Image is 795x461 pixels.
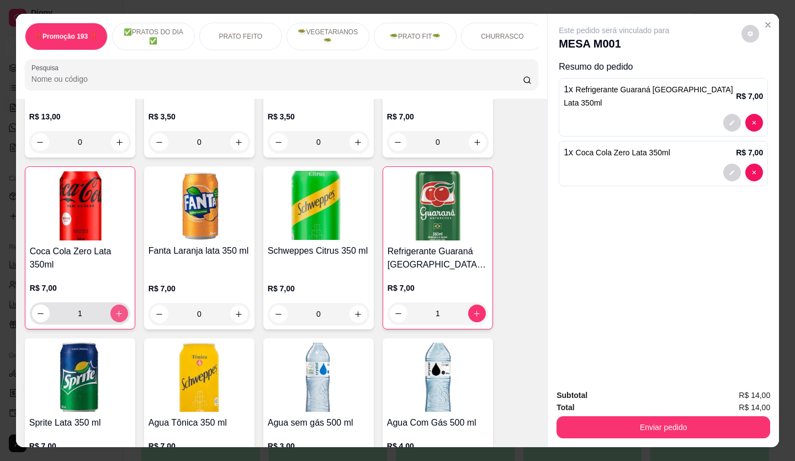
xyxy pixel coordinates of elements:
button: decrease-product-quantity [723,114,741,132]
p: R$ 13,00 [29,111,131,122]
button: decrease-product-quantity [745,164,763,181]
p: Resumo do pedido [559,60,768,74]
p: R$ 7,00 [149,441,250,452]
p: R$ 3,00 [268,441,369,452]
img: product-image [30,171,130,240]
h4: Agua Com Gás 500 ml [387,416,489,429]
p: R$ 3,50 [268,111,369,122]
p: R$ 7,00 [30,282,130,294]
button: increase-product-quantity [110,305,128,322]
p: MESA M001 [559,36,669,51]
button: increase-product-quantity [111,133,129,151]
p: 🥗VEGETARIANOS🥗 [296,28,360,45]
p: R$ 7,00 [388,282,488,294]
p: PRATO FEITO [219,32,262,41]
img: product-image [149,171,250,240]
h4: Agua sem gás 500 ml [268,416,369,429]
h4: Agua Tônica 350 ml [149,416,250,429]
button: decrease-product-quantity [741,25,759,43]
p: R$ 7,00 [387,111,489,122]
p: 🥗PRATO FIT🥗 [390,32,441,41]
button: increase-product-quantity [230,305,248,323]
h4: Fanta Laranja lata 350 ml [149,244,250,258]
h4: Coca Cola Zero Lata 350ml [30,245,130,271]
strong: Total [556,403,574,412]
button: increase-product-quantity [349,133,367,151]
p: ‼️Promoção 193 ‼️ [34,32,98,41]
p: ✅PRATOS DO DIA ✅ [121,28,185,45]
span: Refrigerante Guaraná [GEOGRAPHIC_DATA] Lata 350ml [564,85,733,107]
span: R$ 14,00 [739,389,770,401]
h4: Refrigerante Guaraná [GEOGRAPHIC_DATA] Lata 350ml [388,245,488,271]
h4: Schweppes Citrus 350 ml [268,244,369,258]
img: product-image [268,343,369,412]
button: Enviar pedido [556,416,770,438]
p: R$ 4,00 [387,441,489,452]
button: decrease-product-quantity [270,305,288,323]
button: decrease-product-quantity [151,305,168,323]
input: Pesquisa [31,74,523,85]
button: increase-product-quantity [469,133,486,151]
button: decrease-product-quantity [31,133,49,151]
p: R$ 3,50 [149,111,250,122]
p: R$ 7,00 [736,147,763,158]
p: 1 x [564,83,736,109]
p: Este pedido será vinculado para [559,25,669,36]
button: Close [759,16,777,34]
span: R$ 14,00 [739,401,770,413]
span: Coca Cola Zero Lata 350ml [576,148,670,157]
button: increase-product-quantity [230,133,248,151]
button: decrease-product-quantity [745,114,763,132]
button: increase-product-quantity [468,305,486,322]
button: decrease-product-quantity [270,133,288,151]
button: increase-product-quantity [349,305,367,323]
p: R$ 7,00 [736,91,763,102]
img: product-image [387,343,489,412]
p: R$ 7,00 [29,441,131,452]
p: R$ 7,00 [268,283,369,294]
p: 1 x [564,146,670,159]
img: product-image [268,171,369,240]
p: CHURRASCO [481,32,523,41]
button: decrease-product-quantity [32,305,50,322]
strong: Subtotal [556,391,587,400]
img: product-image [388,171,488,240]
p: R$ 7,00 [149,283,250,294]
img: product-image [29,343,131,412]
button: decrease-product-quantity [389,133,407,151]
label: Pesquisa [31,63,62,72]
button: decrease-product-quantity [390,305,407,322]
img: product-image [149,343,250,412]
h4: Sprite Lata 350 ml [29,416,131,429]
button: decrease-product-quantity [151,133,168,151]
button: decrease-product-quantity [723,164,741,181]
